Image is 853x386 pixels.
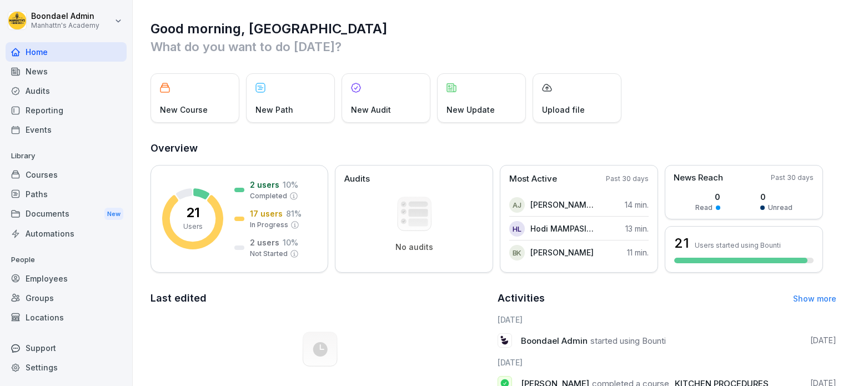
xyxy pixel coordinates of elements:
p: Most Active [509,173,557,186]
p: [PERSON_NAME] [530,247,594,258]
p: Past 30 days [771,173,814,183]
p: Not Started [250,249,288,259]
p: New Path [255,104,293,116]
p: Hodi MAMPASI LUSADISU [530,223,594,234]
p: 21 [186,206,200,219]
a: Settings [6,358,127,377]
p: 11 min. [627,247,649,258]
a: Home [6,42,127,62]
span: Boondael Admin [521,335,588,346]
a: Audits [6,81,127,101]
h2: Overview [150,141,836,156]
p: Completed [250,191,287,201]
p: No audits [395,242,433,252]
p: Audits [344,173,370,186]
p: Unread [768,203,792,213]
a: Courses [6,165,127,184]
a: Paths [6,184,127,204]
p: Read [695,203,712,213]
p: Library [6,147,127,165]
div: Support [6,338,127,358]
p: 2 users [250,237,279,248]
p: 0 [760,191,792,203]
h1: Good morning, [GEOGRAPHIC_DATA] [150,20,836,38]
div: New [104,208,123,220]
a: Employees [6,269,127,288]
p: Manhattn's Academy [31,22,99,29]
a: Locations [6,308,127,327]
p: 17 users [250,208,283,219]
p: [DATE] [810,335,836,346]
h2: Activities [498,290,545,306]
a: Reporting [6,101,127,120]
a: Show more [793,294,836,303]
p: 14 min. [625,199,649,210]
p: People [6,251,127,269]
p: 13 min. [625,223,649,234]
a: News [6,62,127,81]
div: HL [509,221,525,237]
p: Users [183,222,203,232]
p: New Course [160,104,208,116]
p: Past 30 days [606,174,649,184]
p: 10 % [283,237,298,248]
p: Upload file [542,104,585,116]
p: [PERSON_NAME] De [PERSON_NAME] [530,199,594,210]
p: 0 [695,191,720,203]
p: 2 users [250,179,279,191]
p: 10 % [283,179,298,191]
a: Events [6,120,127,139]
p: 81 % [286,208,302,219]
h6: [DATE] [498,357,837,368]
a: Groups [6,288,127,308]
p: News Reach [674,172,723,184]
h2: Last edited [150,290,490,306]
p: New Audit [351,104,391,116]
p: What do you want to do [DATE]? [150,38,836,56]
div: AJ [509,197,525,213]
p: New Update [446,104,495,116]
h6: [DATE] [498,314,837,325]
a: Automations [6,224,127,243]
div: BK [509,245,525,260]
p: In Progress [250,220,288,230]
h3: 21 [674,234,689,253]
div: Documents [6,204,127,224]
p: Users started using Bounti [695,241,781,249]
span: started using Bounti [590,335,666,346]
a: DocumentsNew [6,204,127,224]
p: Boondael Admin [31,12,99,21]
